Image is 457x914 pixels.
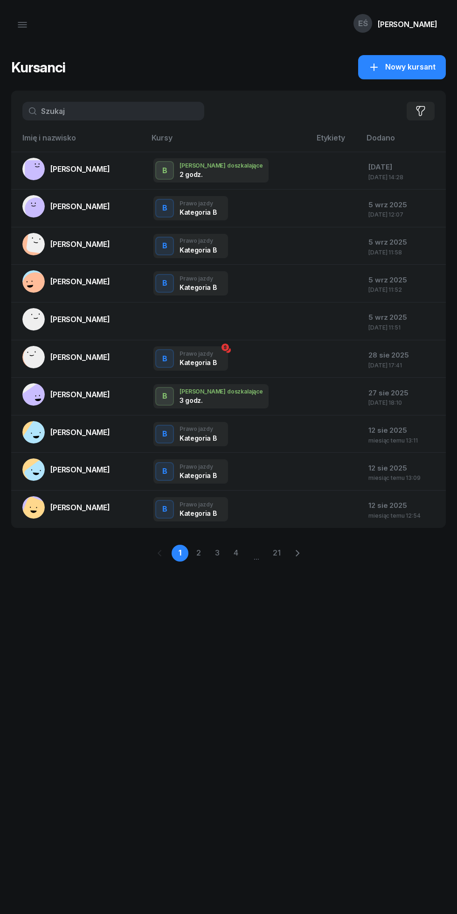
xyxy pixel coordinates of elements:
[180,426,216,432] div: Prawo jazdy
[246,544,267,562] span: ...
[368,424,438,436] div: 12 sie 2025
[11,132,146,152] th: Imię i nazwisko
[368,249,438,255] div: [DATE] 11:58
[50,202,110,211] span: [PERSON_NAME]
[50,239,110,249] span: [PERSON_NAME]
[368,513,438,519] div: miesiąc temu 12:54
[180,471,216,479] div: Kategoria B
[22,195,110,218] a: [PERSON_NAME]
[368,161,438,173] div: [DATE]
[146,132,311,152] th: Kursy
[50,315,110,324] span: [PERSON_NAME]
[180,200,216,206] div: Prawo jazdy
[368,475,438,481] div: miesiąc temu 13:09
[180,464,216,470] div: Prawo jazdy
[159,163,171,179] div: B
[368,274,438,286] div: 5 wrz 2025
[155,349,174,368] button: B
[180,170,228,178] div: 2 godz.
[155,199,174,218] button: B
[50,390,110,399] span: [PERSON_NAME]
[209,545,226,562] a: 3
[22,496,110,519] a: [PERSON_NAME]
[180,238,216,244] div: Prawo jazdy
[22,346,110,368] a: [PERSON_NAME]
[22,158,110,180] a: [PERSON_NAME]
[368,400,438,406] div: [DATE] 18:10
[50,352,110,362] span: [PERSON_NAME]
[159,464,171,479] div: B
[50,277,110,286] span: [PERSON_NAME]
[22,102,204,120] input: Szukaj
[155,500,174,519] button: B
[180,501,216,507] div: Prawo jazdy
[368,199,438,211] div: 5 wrz 2025
[155,387,174,406] button: B
[180,434,216,442] div: Kategoria B
[368,387,438,399] div: 27 sie 2025
[22,233,110,255] a: [PERSON_NAME]
[50,503,110,512] span: [PERSON_NAME]
[180,283,216,291] div: Kategoria B
[368,236,438,248] div: 5 wrz 2025
[368,311,438,323] div: 5 wrz 2025
[368,174,438,180] div: [DATE] 14:28
[368,462,438,474] div: 12 sie 2025
[361,132,446,152] th: Dodano
[228,545,244,562] a: 4
[159,501,171,517] div: B
[50,465,110,474] span: [PERSON_NAME]
[159,426,171,442] div: B
[11,59,65,76] h1: Kursanci
[358,55,446,79] button: Nowy kursant
[50,164,110,174] span: [PERSON_NAME]
[180,246,216,254] div: Kategoria B
[368,437,438,443] div: miesiąc temu 13:11
[180,275,216,281] div: Prawo jazdy
[311,132,361,152] th: Etykiety
[159,388,171,404] div: B
[180,396,228,404] div: 3 godz.
[172,545,188,562] a: 1
[368,362,438,368] div: [DATE] 17:41
[22,270,110,293] a: [PERSON_NAME]
[159,275,171,291] div: B
[50,428,110,437] span: [PERSON_NAME]
[155,237,174,255] button: B
[180,351,216,357] div: Prawo jazdy
[155,462,174,481] button: B
[358,20,368,28] span: EŚ
[22,458,110,481] a: [PERSON_NAME]
[22,308,110,330] a: [PERSON_NAME]
[385,61,436,73] span: Nowy kursant
[368,349,438,361] div: 28 sie 2025
[378,21,437,28] div: [PERSON_NAME]
[180,359,216,366] div: Kategoria B
[155,274,174,293] button: B
[180,509,216,517] div: Kategoria B
[180,388,263,394] div: [PERSON_NAME] doszkalające
[368,211,438,218] div: [DATE] 12:07
[180,162,263,169] div: [PERSON_NAME] doszkalające
[159,238,171,254] div: B
[368,324,438,330] div: [DATE] 11:51
[190,545,207,562] a: 2
[368,499,438,512] div: 12 sie 2025
[155,161,174,180] button: B
[155,425,174,443] button: B
[180,208,216,216] div: Kategoria B
[159,351,171,367] div: B
[159,200,171,216] div: B
[22,383,110,406] a: [PERSON_NAME]
[22,421,110,443] a: [PERSON_NAME]
[368,287,438,293] div: [DATE] 11:52
[269,545,285,562] a: 21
